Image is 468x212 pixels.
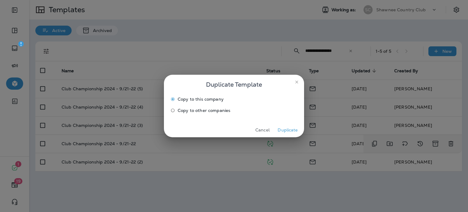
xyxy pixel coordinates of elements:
[251,125,274,135] button: Cancel
[178,108,230,113] span: Copy to other companies
[178,97,224,102] span: Copy to this company
[206,80,262,89] span: Duplicate Template
[292,77,302,87] button: close
[276,125,299,135] button: Duplicate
